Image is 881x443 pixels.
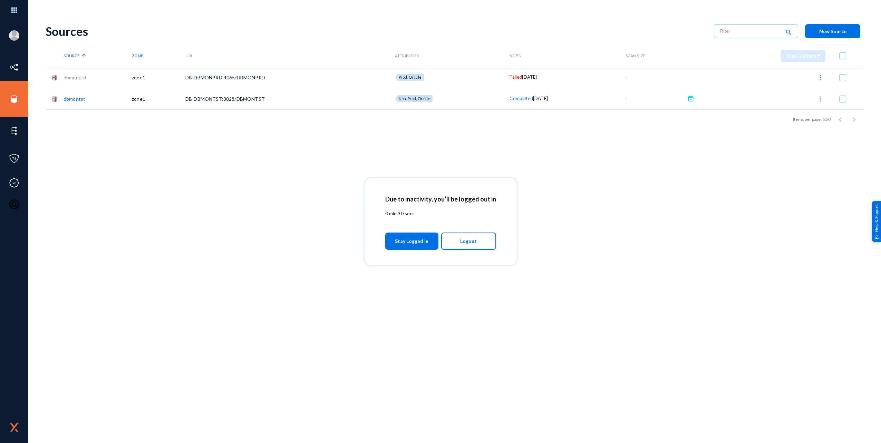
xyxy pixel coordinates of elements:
h2: Due to inactivity, you’ll be logged out in [385,195,496,203]
p: 0 min 30 secs [385,210,496,217]
button: Stay Logged In [385,233,439,250]
button: Logout [441,233,496,250]
span: Stay Logged In [395,235,428,247]
span: Logout [460,235,477,247]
